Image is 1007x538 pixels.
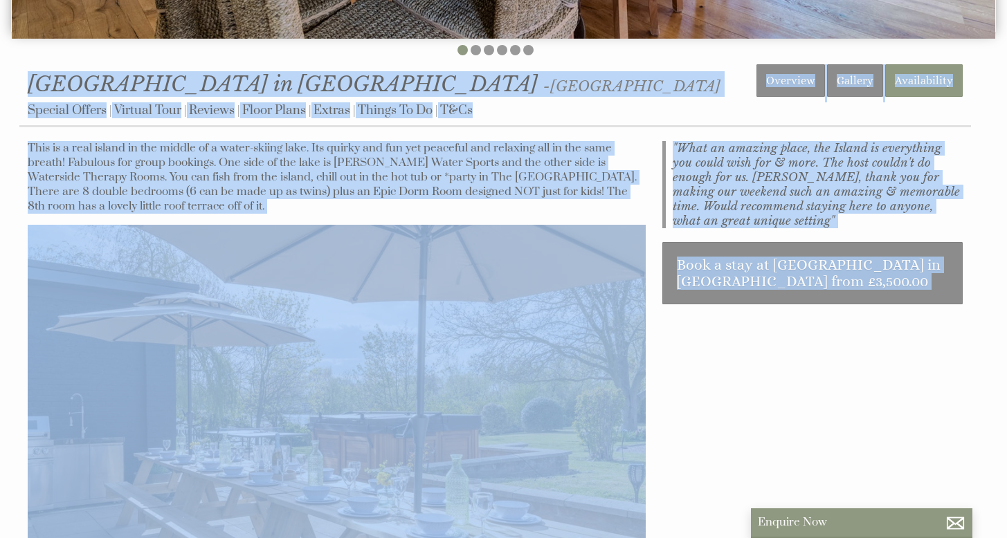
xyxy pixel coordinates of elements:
[543,77,720,95] span: -
[358,102,433,118] a: Things To Do
[314,102,350,118] a: Extras
[756,64,825,97] a: Overview
[28,71,543,97] a: [GEOGRAPHIC_DATA] in [GEOGRAPHIC_DATA]
[827,64,883,97] a: Gallery
[28,71,538,97] span: [GEOGRAPHIC_DATA] in [GEOGRAPHIC_DATA]
[189,102,235,118] a: Reviews
[885,64,963,97] a: Availability
[28,102,107,118] a: Special Offers
[662,242,963,304] a: Book a stay at [GEOGRAPHIC_DATA] in [GEOGRAPHIC_DATA] from £3,500.00
[758,515,965,530] p: Enquire Now
[28,141,646,214] p: This is a real island in the middle of a water-skiing lake. Its quirky and fun yet peaceful and r...
[242,102,306,118] a: Floor Plans
[440,102,473,118] a: T&Cs
[550,77,720,95] a: [GEOGRAPHIC_DATA]
[114,102,181,118] a: Virtual Tour
[662,141,963,228] blockquote: "What an amazing place, the Island is everything you could wish for & more. The host couldn't do ...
